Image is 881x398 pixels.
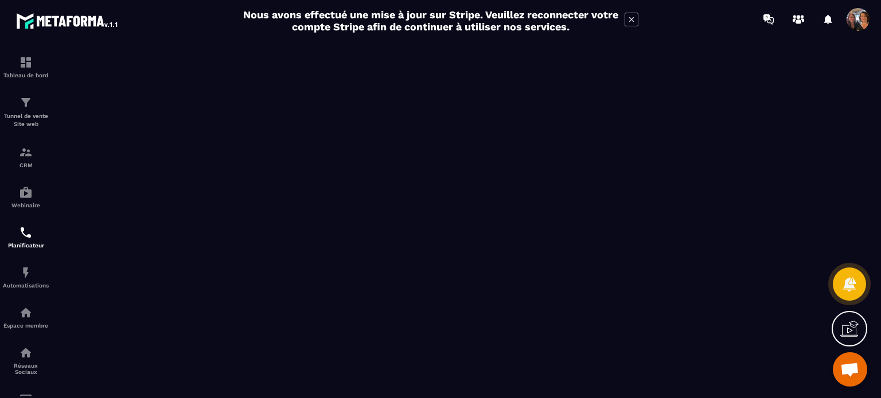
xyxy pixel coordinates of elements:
p: Tableau de bord [3,72,49,78]
div: Ouvrir le chat [833,352,867,387]
img: automations [19,306,33,320]
a: automationsautomationsAutomatisations [3,257,49,297]
img: logo [16,10,119,31]
a: automationsautomationsEspace membre [3,297,49,337]
a: formationformationTableau de bord [3,47,49,87]
p: Espace membre [3,322,49,329]
p: CRM [3,162,49,168]
img: automations [19,266,33,279]
img: social-network [19,346,33,360]
img: scheduler [19,226,33,239]
img: formation [19,96,33,109]
p: Réseaux Sociaux [3,362,49,375]
img: formation [19,145,33,159]
img: formation [19,56,33,69]
h2: Nous avons effectué une mise à jour sur Stripe. Veuillez reconnecter votre compte Stripe afin de ... [243,9,619,33]
a: social-networksocial-networkRéseaux Sociaux [3,337,49,384]
a: formationformationCRM [3,137,49,177]
p: Tunnel de vente Site web [3,112,49,128]
p: Automatisations [3,282,49,289]
img: automations [19,186,33,199]
a: schedulerschedulerPlanificateur [3,217,49,257]
a: automationsautomationsWebinaire [3,177,49,217]
p: Webinaire [3,202,49,208]
p: Planificateur [3,242,49,249]
a: formationformationTunnel de vente Site web [3,87,49,137]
